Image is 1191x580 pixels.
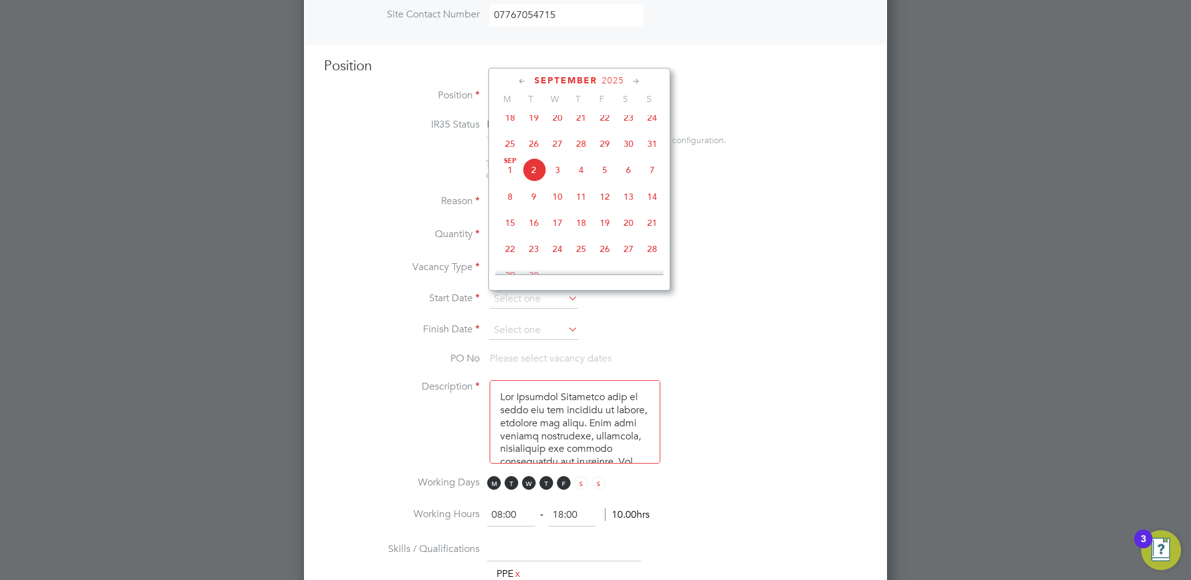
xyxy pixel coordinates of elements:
span: 1 [498,158,522,182]
span: 23 [617,106,640,129]
span: 3 [546,158,569,182]
span: 25 [569,237,593,261]
span: 10.00hrs [605,508,650,521]
span: September [534,75,597,86]
label: Finish Date [324,323,480,336]
span: 7 [640,158,664,182]
span: 24 [640,106,664,129]
label: Reason [324,195,480,208]
span: F [590,93,614,105]
div: This feature can be enabled under this client's configuration. [487,131,726,146]
span: 18 [569,211,593,235]
span: 8 [498,185,522,208]
span: S [637,93,661,105]
span: 15 [498,211,522,235]
label: Start Date [324,292,480,305]
span: 14 [640,185,664,208]
span: Sep [498,158,522,164]
span: 21 [640,211,664,235]
span: 23 [522,237,546,261]
span: 6 [617,158,640,182]
span: 12 [593,185,617,208]
label: Working Days [324,476,480,489]
span: W [522,476,536,490]
span: 26 [593,237,617,261]
input: Select one [490,321,578,340]
span: The status determination for this position can be updated after creating the vacancy [486,158,654,180]
span: 18 [498,106,522,129]
span: T [539,476,553,490]
span: 16 [522,211,546,235]
h3: Position [324,57,867,75]
span: 28 [569,132,593,156]
label: Quantity [324,228,480,241]
span: 26 [522,132,546,156]
span: 17 [546,211,569,235]
span: 5 [593,158,617,182]
label: Skills / Qualifications [324,543,480,556]
span: M [487,476,501,490]
span: 30 [617,132,640,156]
label: Working Hours [324,508,480,521]
span: 20 [546,106,569,129]
span: 21 [569,106,593,129]
span: M [495,93,519,105]
span: 10 [546,185,569,208]
span: 19 [593,211,617,235]
span: 25 [498,132,522,156]
span: S [592,476,605,490]
label: Site Contact Number [324,8,480,21]
span: 29 [498,263,522,287]
span: 4 [569,158,593,182]
span: S [574,476,588,490]
span: 29 [593,132,617,156]
span: 2025 [602,75,624,86]
input: 08:00 [487,504,535,526]
span: 22 [593,106,617,129]
label: Position [324,89,480,102]
span: T [566,93,590,105]
span: 11 [569,185,593,208]
span: Disabled for this client. [487,118,589,131]
label: PO No [324,352,480,365]
input: Select one [490,290,578,309]
span: 13 [617,185,640,208]
button: Open Resource Center, 3 new notifications [1141,530,1181,570]
span: 28 [640,237,664,261]
span: T [505,476,518,490]
div: 3 [1141,539,1146,555]
span: ‐ [538,508,546,521]
span: S [614,93,637,105]
span: 27 [546,132,569,156]
span: 24 [546,237,569,261]
span: 9 [522,185,546,208]
span: W [543,93,566,105]
input: 17:00 [548,504,596,526]
span: F [557,476,571,490]
span: 22 [498,237,522,261]
span: 30 [522,263,546,287]
span: 2 [522,158,546,182]
span: 20 [617,211,640,235]
span: Please select vacancy dates [490,352,612,365]
span: 19 [522,106,546,129]
span: T [519,93,543,105]
span: 27 [617,237,640,261]
label: Vacancy Type [324,261,480,274]
label: IR35 Status [324,118,480,131]
span: 31 [640,132,664,156]
label: Description [324,380,480,393]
